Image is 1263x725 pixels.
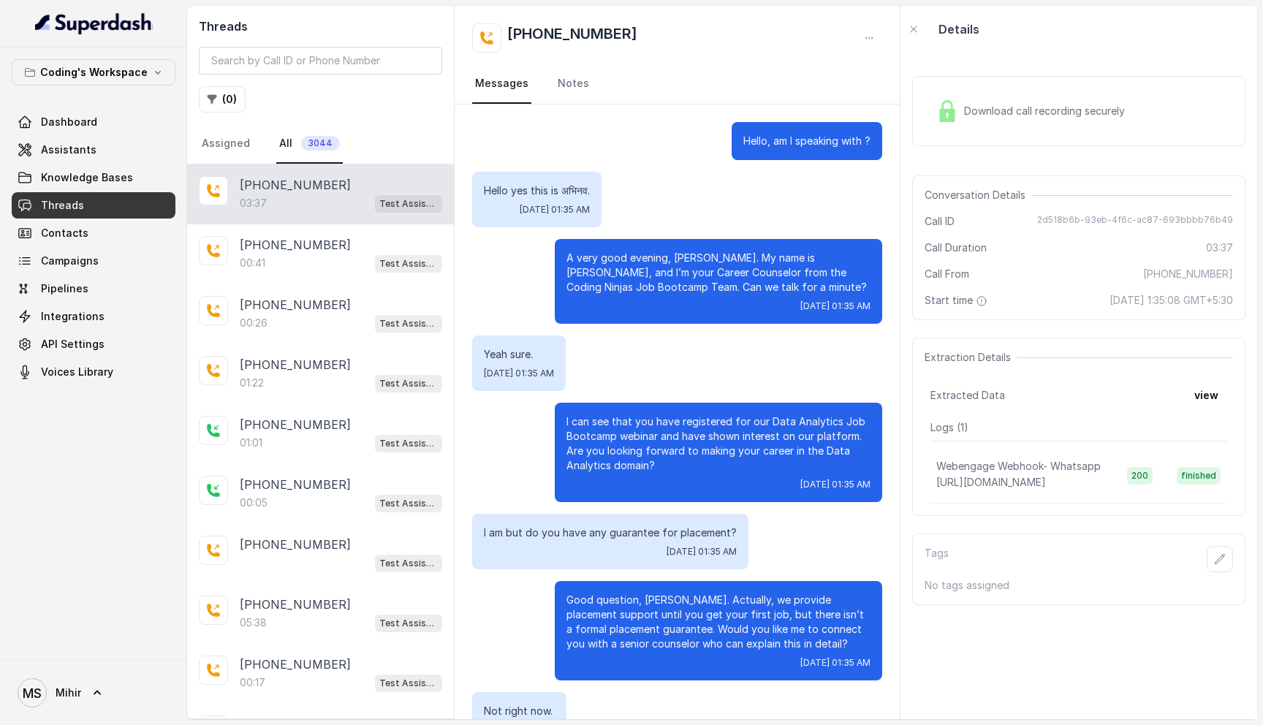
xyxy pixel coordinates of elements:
p: [PHONE_NUMBER] [240,296,351,314]
span: Knowledge Bases [41,170,133,185]
p: [PHONE_NUMBER] [240,596,351,613]
a: Voices Library [12,359,175,385]
p: Test Assistant- 2 [379,197,438,211]
p: Not right now. [484,704,555,718]
button: (0) [199,86,246,113]
p: Test Assistant-3 [379,376,438,391]
a: Contacts [12,220,175,246]
span: finished [1177,467,1221,485]
a: Knowledge Bases [12,164,175,191]
p: 01:01 [240,436,262,450]
span: Start time [925,293,990,308]
p: [PHONE_NUMBER] [240,176,351,194]
p: 00:26 [240,316,268,330]
p: [PHONE_NUMBER] [240,236,351,254]
p: Yeah sure. [484,347,554,362]
span: [DATE] 01:35 AM [667,546,737,558]
text: MS [23,686,42,701]
a: Threads [12,192,175,219]
a: Campaigns [12,248,175,274]
span: [DATE] 1:35:08 GMT+5:30 [1110,293,1233,308]
p: Test Assistant-3 [379,496,438,511]
button: view [1186,382,1227,409]
img: Lock Icon [936,100,958,122]
button: Coding's Workspace [12,59,175,86]
p: Hello, am I speaking with ? [743,134,871,148]
p: Test Assistant-3 [379,436,438,451]
span: Dashboard [41,115,97,129]
p: 03:37 [240,196,267,210]
p: [PHONE_NUMBER] [240,536,351,553]
span: [URL][DOMAIN_NAME] [936,476,1046,488]
p: Test Assistant-3 [379,257,438,271]
p: Logs ( 1 ) [930,420,1227,435]
p: [PHONE_NUMBER] [240,416,351,433]
span: [DATE] 01:35 AM [800,479,871,490]
a: Assistants [12,137,175,163]
span: [DATE] 01:35 AM [484,368,554,379]
p: 00:05 [240,496,268,510]
a: Integrations [12,303,175,330]
p: A very good evening, [PERSON_NAME]. My name is [PERSON_NAME], and I’m your Career Counselor from ... [566,251,871,295]
a: Assigned [199,124,253,164]
a: API Settings [12,331,175,357]
p: 00:17 [240,675,265,690]
p: Test Assistant-3 [379,676,438,691]
p: Tags [925,546,949,572]
h2: [PHONE_NUMBER] [507,23,637,53]
p: Details [938,20,979,38]
span: Assistants [41,143,96,157]
p: 01:22 [240,376,264,390]
span: Voices Library [41,365,113,379]
p: Webengage Webhook- Whatsapp [936,459,1101,474]
span: Extracted Data [930,388,1005,403]
input: Search by Call ID or Phone Number [199,47,442,75]
a: Messages [472,64,531,104]
span: 3044 [301,136,340,151]
span: Call ID [925,214,955,229]
a: Mihir [12,672,175,713]
nav: Tabs [472,64,882,104]
p: I can see that you have registered for our Data Analytics Job Bootcamp webinar and have shown int... [566,414,871,473]
p: 05:38 [240,615,267,630]
span: Call Duration [925,240,987,255]
p: Test Assistant-3 [379,616,438,631]
p: [PHONE_NUMBER] [240,656,351,673]
p: Hello yes this is अभिनव. [484,183,590,198]
p: Good question, [PERSON_NAME]. Actually, we provide placement support until you get your first job... [566,593,871,651]
span: Conversation Details [925,188,1031,202]
a: All3044 [276,124,343,164]
span: [DATE] 01:35 AM [800,657,871,669]
p: 00:41 [240,256,265,270]
p: No tags assigned [925,578,1233,593]
span: 03:37 [1206,240,1233,255]
span: Integrations [41,309,105,324]
span: [DATE] 01:35 AM [800,300,871,312]
span: Call From [925,267,969,281]
span: [PHONE_NUMBER] [1143,267,1233,281]
nav: Tabs [199,124,442,164]
p: Coding's Workspace [40,64,148,81]
span: Pipelines [41,281,88,296]
span: [DATE] 01:35 AM [520,204,590,216]
a: Notes [555,64,592,104]
a: Dashboard [12,109,175,135]
img: light.svg [35,12,153,35]
span: Download call recording securely [964,104,1131,118]
p: [PHONE_NUMBER] [240,476,351,493]
span: Contacts [41,226,88,240]
p: Test Assistant-3 [379,556,438,571]
p: Test Assistant-3 [379,316,438,331]
span: 200 [1127,467,1153,485]
p: [PHONE_NUMBER] [240,356,351,373]
span: Mihir [56,686,81,700]
span: API Settings [41,337,105,352]
span: Threads [41,198,84,213]
span: 2d518b6b-93eb-4f6c-ac87-693bbbb76b49 [1037,214,1233,229]
span: Extraction Details [925,350,1017,365]
h2: Threads [199,18,442,35]
a: Pipelines [12,276,175,302]
p: I am but do you have any guarantee for placement? [484,525,737,540]
span: Campaigns [41,254,99,268]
